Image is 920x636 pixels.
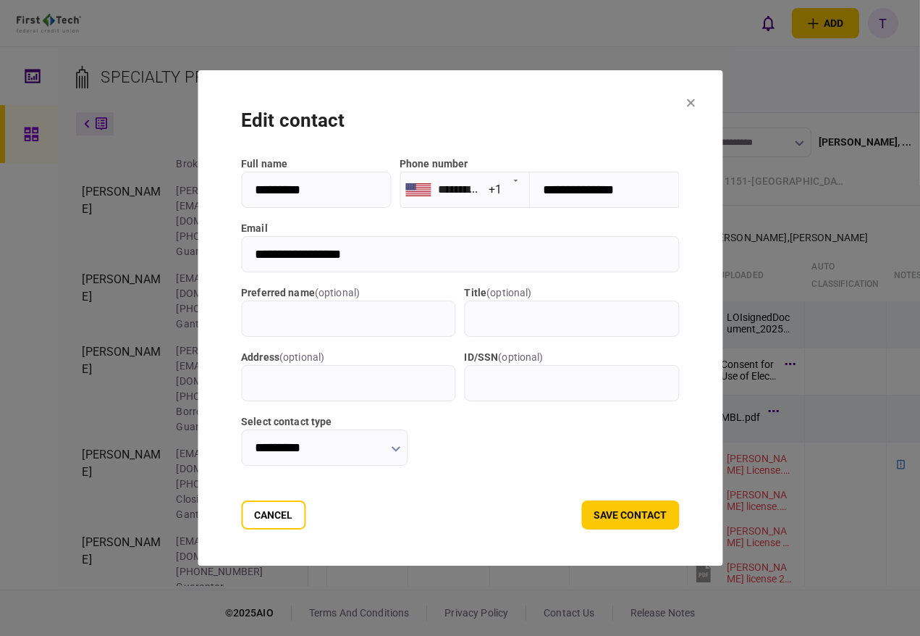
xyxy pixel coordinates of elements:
input: email [241,236,679,272]
input: full name [241,172,391,208]
input: ID/SSN [465,365,680,401]
label: Phone number [400,158,468,170]
label: full name [241,156,391,172]
label: Preferred name [241,285,456,301]
label: email [241,221,679,236]
div: edit contact [241,106,679,135]
button: Cancel [241,501,305,530]
span: ( optional ) [315,287,360,298]
img: us [405,183,431,196]
input: title [465,301,680,337]
span: ( optional ) [486,287,531,298]
div: +1 [489,181,502,198]
input: Preferred name [241,301,456,337]
input: address [241,365,456,401]
label: address [241,350,456,365]
span: ( optional ) [498,351,543,363]
label: title [465,285,680,301]
button: save contact [581,501,679,530]
label: Select contact type [241,414,408,430]
label: ID/SSN [465,350,680,365]
input: Select contact type [241,430,408,466]
span: ( optional ) [279,351,324,363]
button: Open [505,170,526,190]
